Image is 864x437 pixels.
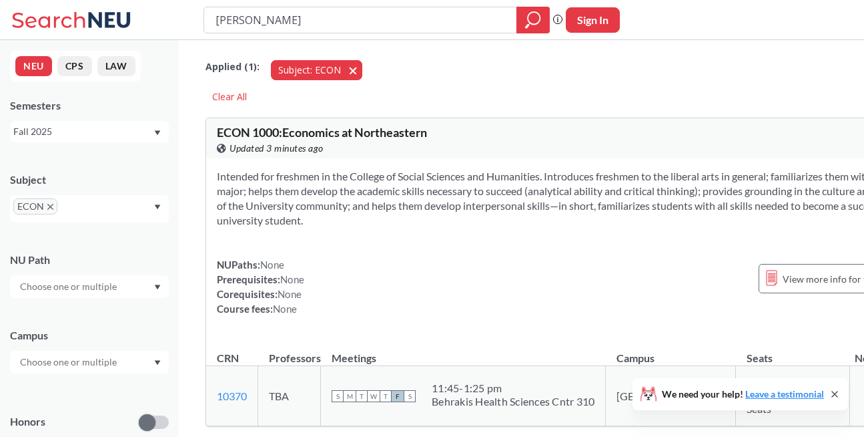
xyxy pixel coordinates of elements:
[516,7,550,33] div: magnifying glass
[736,337,850,366] th: Seats
[15,56,52,76] button: NEU
[217,125,427,140] span: ECON 1000 : Economics at Northeastern
[606,337,736,366] th: Campus
[332,390,344,402] span: S
[404,390,416,402] span: S
[745,388,824,400] a: Leave a testimonial
[154,204,161,210] svg: Dropdown arrow
[10,121,169,142] div: Fall 2025Dropdown arrow
[368,390,380,402] span: W
[47,204,53,210] svg: X to remove pill
[392,390,404,402] span: F
[280,273,304,285] span: None
[258,337,321,366] th: Professors
[432,395,594,408] div: Behrakis Health Sciences Cntr 310
[154,285,161,290] svg: Dropdown arrow
[258,366,321,426] td: TBA
[10,253,169,267] div: NU Path
[10,195,169,223] div: ECONX to remove pillDropdown arrow
[747,377,775,390] span: 4 / 103
[278,288,302,300] span: None
[13,279,125,295] input: Choose one or multiple
[10,172,169,187] div: Subject
[260,259,284,271] span: None
[57,56,92,76] button: CPS
[10,414,45,430] p: Honors
[217,351,239,366] div: CRN
[10,328,169,343] div: Campus
[154,130,161,136] svg: Dropdown arrow
[217,390,247,402] a: 10370
[356,390,368,402] span: T
[10,275,169,298] div: Dropdown arrow
[205,59,260,74] span: Applied ( 1 ):
[10,351,169,374] div: Dropdown arrow
[97,56,135,76] button: LAW
[13,124,153,139] div: Fall 2025
[273,303,297,315] span: None
[344,390,356,402] span: M
[662,390,824,399] span: We need your help!
[13,354,125,370] input: Choose one or multiple
[380,390,392,402] span: T
[271,60,362,80] button: Subject: ECON
[606,366,736,426] td: [GEOGRAPHIC_DATA]
[214,9,507,31] input: Class, professor, course number, "phrase"
[321,337,606,366] th: Meetings
[432,382,594,395] div: 11:45 - 1:25 pm
[10,98,169,113] div: Semesters
[154,360,161,366] svg: Dropdown arrow
[205,87,254,107] div: Clear All
[13,198,57,214] span: ECONX to remove pill
[217,257,304,316] div: NUPaths: Prerequisites: Corequisites: Course fees:
[278,63,341,76] span: Subject: ECON
[525,11,541,29] svg: magnifying glass
[566,7,620,33] button: Sign In
[230,141,324,156] span: Updated 3 minutes ago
